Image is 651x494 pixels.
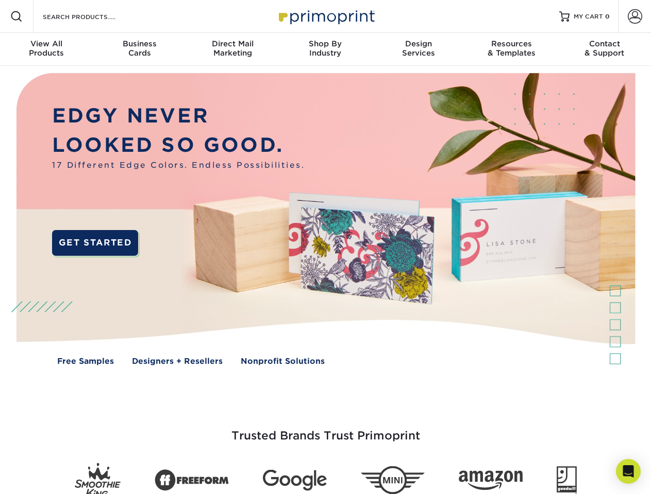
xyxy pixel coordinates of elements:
span: Resources [465,39,558,48]
div: Services [372,39,465,58]
div: Cards [93,39,186,58]
p: EDGY NEVER [52,101,305,131]
span: MY CART [574,12,603,21]
span: 0 [605,13,610,20]
div: & Templates [465,39,558,58]
div: Industry [279,39,372,58]
img: Primoprint [274,5,377,27]
img: Amazon [459,471,523,490]
a: Resources& Templates [465,33,558,66]
img: Google [263,470,327,491]
a: Free Samples [57,356,114,367]
a: Direct MailMarketing [186,33,279,66]
a: DesignServices [372,33,465,66]
p: LOOKED SO GOOD. [52,131,305,160]
span: 17 Different Edge Colors. Endless Possibilities. [52,160,305,171]
input: SEARCH PRODUCTS..... [42,10,142,23]
a: Designers + Resellers [132,356,223,367]
span: Shop By [279,39,372,48]
a: Contact& Support [558,33,651,66]
iframe: Google Customer Reviews [3,463,88,490]
div: Marketing [186,39,279,58]
a: Nonprofit Solutions [241,356,325,367]
a: Shop ByIndustry [279,33,372,66]
a: GET STARTED [52,230,138,256]
span: Contact [558,39,651,48]
span: Design [372,39,465,48]
span: Direct Mail [186,39,279,48]
a: BusinessCards [93,33,186,66]
h3: Trusted Brands Trust Primoprint [24,404,627,455]
div: & Support [558,39,651,58]
span: Business [93,39,186,48]
img: Goodwill [557,466,577,494]
div: Open Intercom Messenger [616,459,641,484]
